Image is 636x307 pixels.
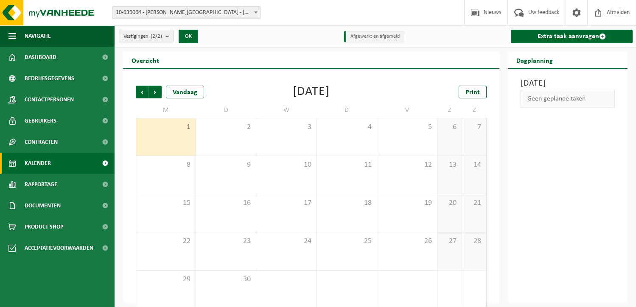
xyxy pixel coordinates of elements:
span: 30 [200,275,252,284]
span: 25 [321,237,373,246]
span: 23 [200,237,252,246]
button: Vestigingen(2/2) [119,30,174,42]
span: 18 [321,198,373,208]
span: 4 [321,123,373,132]
span: 15 [140,198,191,208]
td: D [317,103,377,118]
span: Product Shop [25,216,63,237]
td: M [136,103,196,118]
span: Bedrijfsgegevens [25,68,74,89]
span: Print [465,89,480,96]
span: 26 [381,237,433,246]
span: 3 [261,123,312,132]
span: Kalender [25,153,51,174]
td: Z [462,103,487,118]
div: Vandaag [166,86,204,98]
h2: Dagplanning [508,52,561,68]
span: Vestigingen [123,30,162,43]
span: Acceptatievoorwaarden [25,237,93,259]
span: Vorige [136,86,148,98]
span: 29 [140,275,191,284]
span: Navigatie [25,25,51,47]
td: Z [437,103,462,118]
span: 16 [200,198,252,208]
span: 21 [466,198,482,208]
span: Contactpersonen [25,89,74,110]
span: 9 [200,160,252,170]
span: 10-939064 - LEFERBE DOMINIQUE - VISSERSHOVEKE - OOSTROZEBEKE [112,6,261,19]
span: 13 [442,160,457,170]
div: [DATE] [293,86,330,98]
span: 10-939064 - LEFERBE DOMINIQUE - VISSERSHOVEKE - OOSTROZEBEKE [112,7,260,19]
span: 12 [381,160,433,170]
span: 1 [140,123,191,132]
span: Volgende [149,86,162,98]
span: 17 [261,198,312,208]
span: 6 [442,123,457,132]
span: Rapportage [25,174,57,195]
span: 7 [466,123,482,132]
td: D [196,103,256,118]
span: 19 [381,198,433,208]
span: Dashboard [25,47,56,68]
count: (2/2) [151,33,162,39]
span: Documenten [25,195,61,216]
span: 2 [200,123,252,132]
span: 24 [261,237,312,246]
span: 20 [442,198,457,208]
span: 14 [466,160,482,170]
span: 8 [140,160,191,170]
span: 27 [442,237,457,246]
span: 28 [466,237,482,246]
a: Print [459,86,487,98]
div: Geen geplande taken [521,90,615,108]
span: 22 [140,237,191,246]
li: Afgewerkt en afgemeld [344,31,404,42]
h2: Overzicht [123,52,168,68]
td: V [377,103,437,118]
span: Contracten [25,131,58,153]
td: W [256,103,317,118]
span: 10 [261,160,312,170]
h3: [DATE] [521,77,615,90]
span: 5 [381,123,433,132]
span: 11 [321,160,373,170]
a: Extra taak aanvragen [511,30,633,43]
span: Gebruikers [25,110,56,131]
button: OK [179,30,198,43]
